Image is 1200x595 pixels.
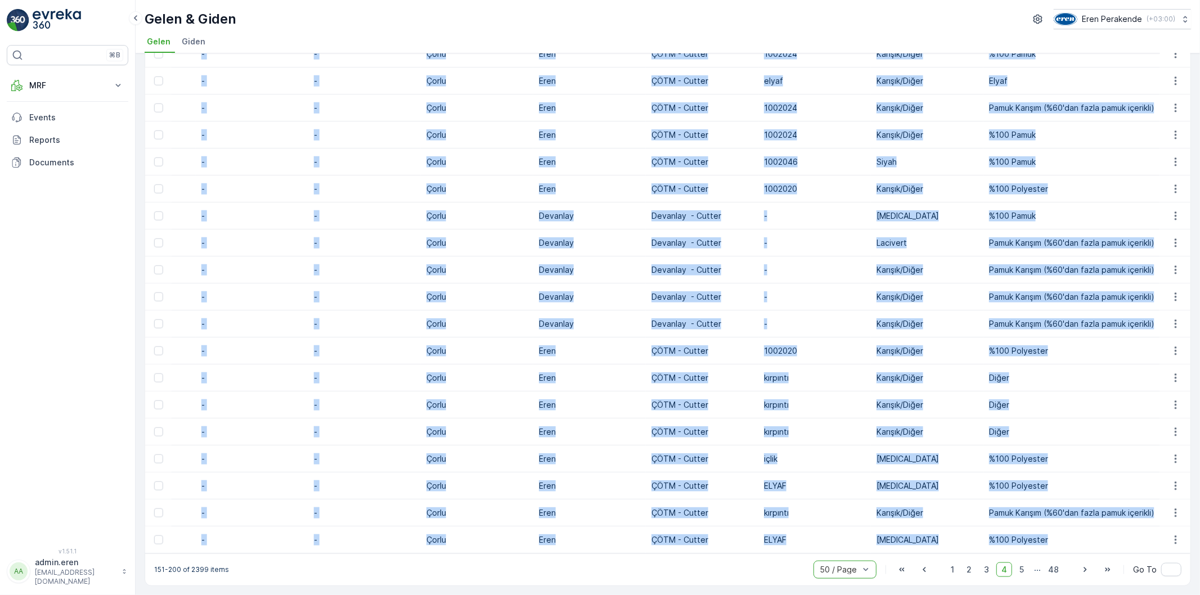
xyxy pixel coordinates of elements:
div: Toggle Row Selected [154,184,163,193]
p: - [314,345,415,357]
p: - [201,480,303,492]
p: - [314,372,415,384]
p: Siyah [877,156,978,168]
img: logo_light-DOdMpM7g.png [33,9,81,31]
div: Toggle Row Selected [154,292,163,301]
p: admin.eren [35,557,116,568]
p: Diğer [989,399,1154,411]
p: ÇÖTM - Cutter [651,453,753,465]
div: Toggle Row Selected [154,49,163,58]
p: Çorlu [426,480,528,492]
img: image_16_2KwAvdm.png [1054,13,1077,25]
p: ÇÖTM - Cutter [651,48,753,60]
p: - [201,372,303,384]
p: Eren [539,534,640,546]
div: Toggle Row Selected [154,76,163,85]
p: Pamuk Karışım (%60'dan fazla pamuk içerikli) [989,264,1154,276]
p: %100 Polyester [989,345,1154,357]
p: Çorlu [426,426,528,438]
button: MRF [7,74,128,97]
p: ÇÖTM - Cutter [651,75,753,87]
p: Devanlay - Cutter [651,291,753,303]
p: %100 Polyester [989,534,1154,546]
div: Toggle Row Selected [154,319,163,328]
p: Reports [29,134,124,146]
p: ÇÖTM - Cutter [651,129,753,141]
p: Devanlay - Cutter [651,237,753,249]
p: Pamuk Karışım (%60'dan fazla pamuk içerikli) [989,237,1154,249]
p: - [201,210,303,222]
p: - [764,210,865,222]
p: - [201,291,303,303]
p: Çorlu [426,156,528,168]
p: Çorlu [426,102,528,114]
p: Pamuk Karışım (%60'dan fazla pamuk içerikli) [989,318,1154,330]
span: Go To [1133,564,1157,575]
p: Devanlay [539,237,640,249]
p: Pamuk Karışım (%60'dan fazla pamuk içerikli) [989,291,1154,303]
p: - [314,183,415,195]
p: Çorlu [426,210,528,222]
p: %100 Pamuk [989,156,1154,168]
p: Çorlu [426,507,528,519]
p: - [201,534,303,546]
p: %100 Polyester [989,453,1154,465]
p: [MEDICAL_DATA] [877,453,978,465]
p: elyaf [764,75,865,87]
p: ⌘B [109,51,120,60]
p: Eren [539,426,640,438]
p: 151-200 of 2399 items [154,565,229,574]
p: [MEDICAL_DATA] [877,210,978,222]
p: Gelen & Giden [145,10,236,28]
p: Karışık/Diğer [877,264,978,276]
button: AAadmin.eren[EMAIL_ADDRESS][DOMAIN_NAME] [7,557,128,586]
p: MRF [29,80,106,91]
a: Events [7,106,128,129]
p: Karışık/Diğer [877,291,978,303]
p: [EMAIL_ADDRESS][DOMAIN_NAME] [35,568,116,586]
div: Toggle Row Selected [154,427,163,436]
p: Karışık/Diğer [877,318,978,330]
p: Eren [539,399,640,411]
p: - [201,237,303,249]
p: Çorlu [426,345,528,357]
p: - [314,156,415,168]
a: Reports [7,129,128,151]
p: %100 Polyester [989,480,1154,492]
p: - [314,480,415,492]
p: Pamuk Karışım (%60'dan fazla pamuk içerikli) [989,507,1154,519]
p: - [201,75,303,87]
p: Karışık/Diğer [877,345,978,357]
div: Toggle Row Selected [154,130,163,139]
p: - [314,129,415,141]
p: %100 Polyester [989,183,1154,195]
button: Eren Perakende(+03:00) [1054,9,1191,29]
span: Giden [182,36,205,47]
p: ÇÖTM - Cutter [651,156,753,168]
p: - [201,453,303,465]
p: - [314,48,415,60]
p: 1002020 [764,183,865,195]
p: [MEDICAL_DATA] [877,480,978,492]
p: ÇÖTM - Cutter [651,507,753,519]
p: Devanlay [539,210,640,222]
p: 1002024 [764,129,865,141]
p: Çorlu [426,129,528,141]
p: - [201,156,303,168]
p: - [314,534,415,546]
p: - [201,183,303,195]
p: Karışık/Diğer [877,129,978,141]
p: Çorlu [426,453,528,465]
p: 1002024 [764,48,865,60]
p: Devanlay [539,291,640,303]
p: Devanlay [539,318,640,330]
p: 1002046 [764,156,865,168]
p: Çorlu [426,291,528,303]
p: Eren [539,129,640,141]
p: 1002024 [764,102,865,114]
p: - [764,264,865,276]
p: - [314,210,415,222]
p: Karışık/Diğer [877,102,978,114]
p: Eren [539,102,640,114]
div: Toggle Row Selected [154,157,163,166]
